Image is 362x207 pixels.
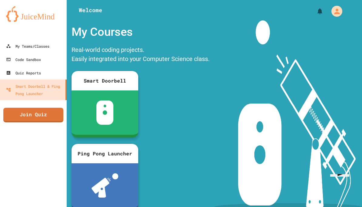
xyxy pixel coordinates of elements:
div: Smart Doorbell & Ping Pong Launcher [6,83,63,97]
div: Smart Doorbell [72,71,138,90]
iframe: chat widget [328,174,357,202]
a: Join Quiz [3,108,63,122]
img: logo-orange.svg [6,6,61,22]
div: Ping Pong Launcher [72,144,138,163]
div: My Account [325,4,344,18]
div: My Notifications [305,6,325,16]
img: ppl-with-ball.png [92,173,119,198]
div: Quiz Reports [6,69,41,76]
div: My Teams/Classes [6,42,49,50]
img: sdb-white.svg [96,100,114,125]
div: Real-world coding projects. Easily integrated into your Computer Science class. [69,44,213,66]
div: Code Sandbox [6,56,41,63]
div: My Courses [69,20,213,44]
